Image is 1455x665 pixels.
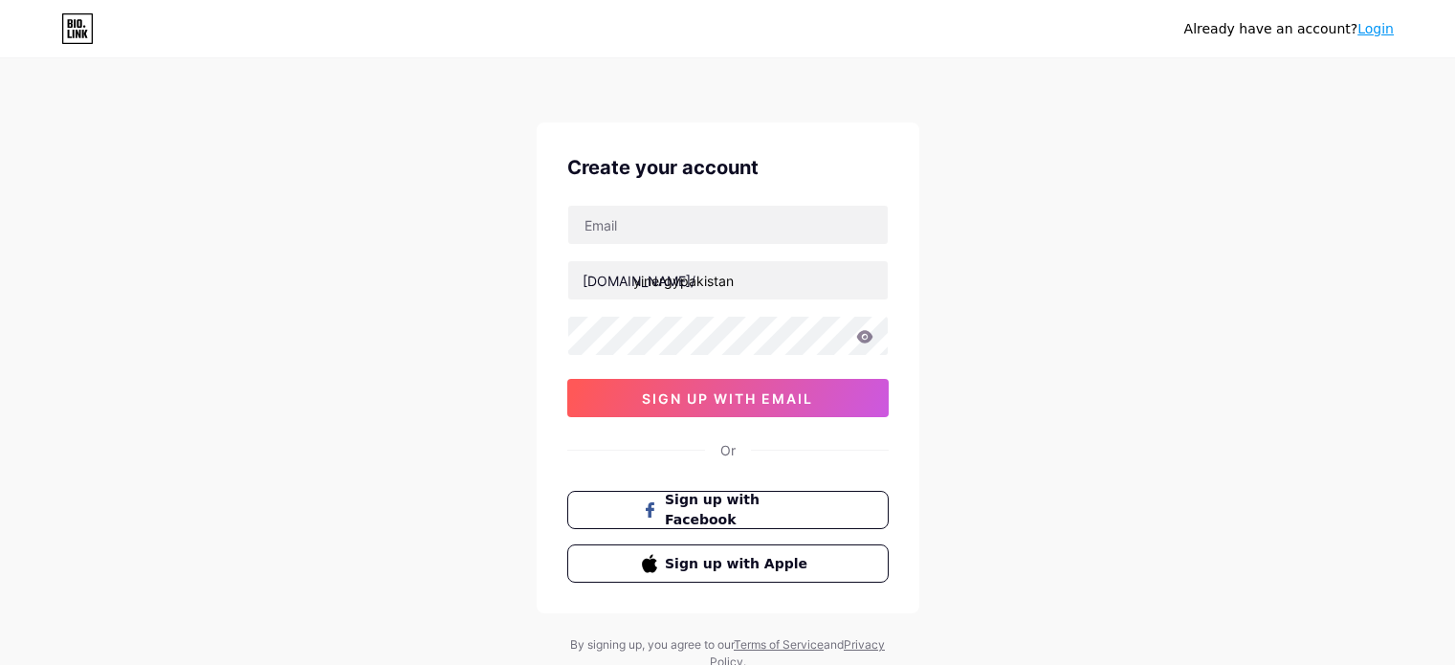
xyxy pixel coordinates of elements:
input: username [568,261,888,299]
button: Sign up with Facebook [567,491,889,529]
button: sign up with email [567,379,889,417]
span: Sign up with Facebook [665,490,813,530]
div: Create your account [567,153,889,182]
div: [DOMAIN_NAME]/ [583,271,695,291]
button: Sign up with Apple [567,544,889,583]
div: Already have an account? [1184,19,1394,39]
input: Email [568,206,888,244]
div: Or [720,440,736,460]
a: Terms of Service [734,637,824,652]
span: sign up with email [642,390,813,407]
span: Sign up with Apple [665,554,813,574]
a: Login [1357,21,1394,36]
